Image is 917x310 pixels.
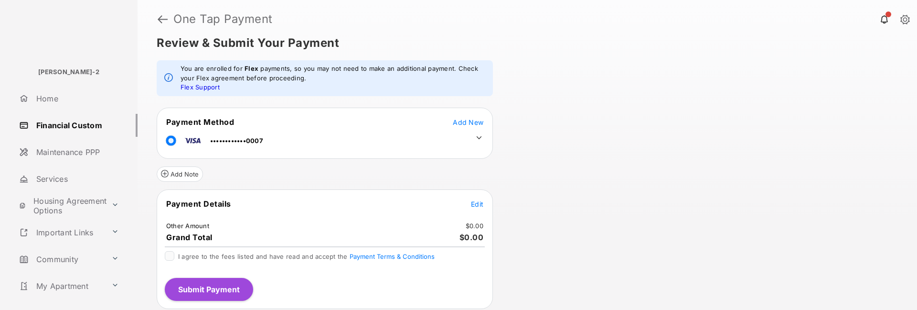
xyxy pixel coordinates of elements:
a: Community [15,248,107,271]
span: Payment Method [166,117,234,127]
a: Flex Support [181,83,220,91]
h5: Review & Submit Your Payment [157,37,890,49]
strong: One Tap Payment [173,13,273,25]
span: I agree to the fees listed and have read and accept the [178,253,435,260]
a: My Apartment [15,275,107,298]
td: $0.00 [465,221,484,230]
em: You are enrolled for payments, so you may not need to make an additional payment. Check your Flex... [181,64,485,92]
a: Maintenance PPP [15,141,138,164]
span: Edit [471,200,483,208]
strong: Flex [245,65,258,72]
button: Submit Payment [165,278,253,301]
span: Grand Total [166,232,213,242]
span: $0.00 [459,232,484,242]
a: Financial Custom [15,114,138,137]
button: I agree to the fees listed and have read and accept the [350,253,435,260]
a: Housing Agreement Options [15,194,107,217]
span: Add New [453,118,483,126]
button: Edit [471,199,483,209]
td: Other Amount [166,221,210,230]
a: Home [15,87,138,110]
button: Add New [453,117,483,127]
p: [PERSON_NAME]-2 [38,67,99,77]
span: Payment Details [166,199,231,209]
button: Add Note [157,166,203,182]
span: ••••••••••••0007 [210,137,263,144]
a: Services [15,167,138,190]
a: Important Links [15,221,107,244]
